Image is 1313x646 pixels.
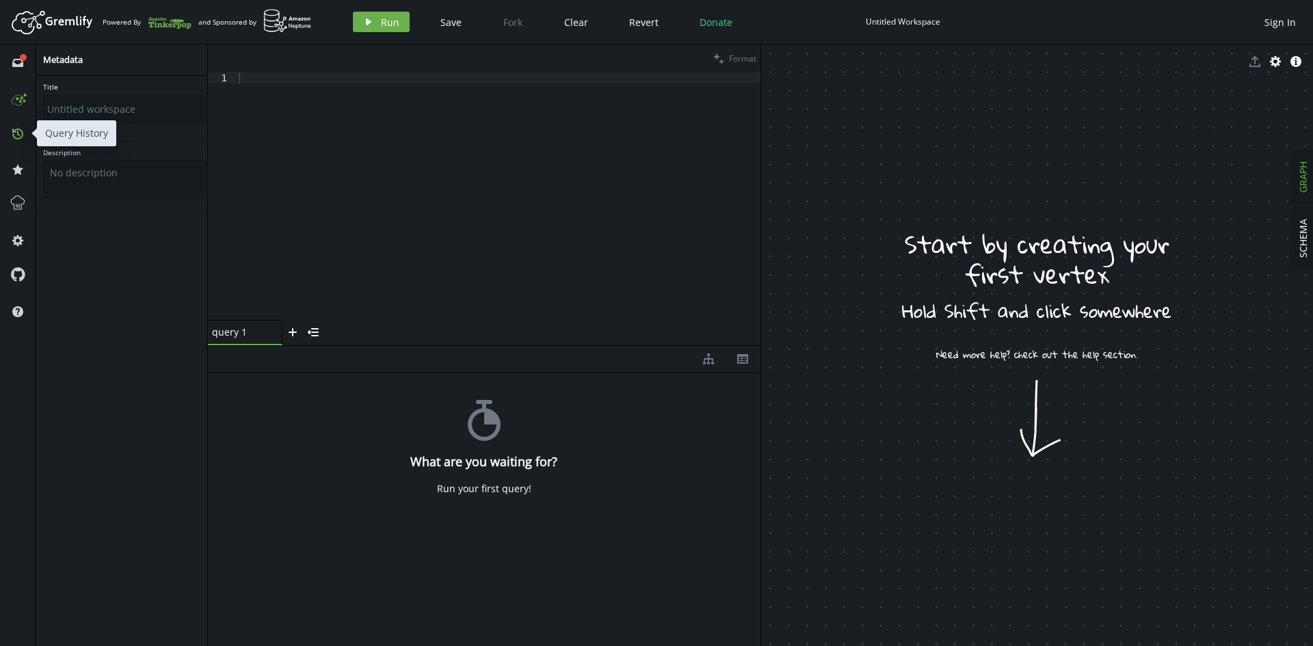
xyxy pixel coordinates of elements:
div: 1 [208,72,236,83]
button: Clear [554,12,598,32]
label: Title [43,83,206,92]
button: Format [709,44,760,72]
div: Powered By [103,10,191,34]
button: Donate [689,12,743,32]
div: Run your first query! [437,483,531,495]
button: Run [353,12,410,32]
img: AWS Neptune [263,9,312,33]
span: Format [729,53,756,64]
span: Sign In [1264,16,1296,29]
label: Description [43,148,206,157]
span: query 1 [212,326,267,338]
h4: What are you waiting for? [410,455,557,469]
div: and Sponsored by [198,9,312,35]
div: Untitled Workspace [866,16,940,27]
span: Run [381,16,399,29]
span: SCHEMA [1297,219,1310,258]
span: Clear [564,16,588,29]
button: Revert [619,12,669,32]
span: Revert [629,16,659,29]
button: Fork [492,12,533,32]
span: Save [440,16,462,29]
span: Donate [700,16,732,29]
button: Save [430,12,472,32]
span: Fork [503,16,522,29]
input: Untitled workspace [43,95,206,124]
button: Sign In [1258,12,1303,32]
span: GRAPH [1297,161,1310,193]
div: Query History [37,120,116,146]
span: Metadata [43,53,83,66]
